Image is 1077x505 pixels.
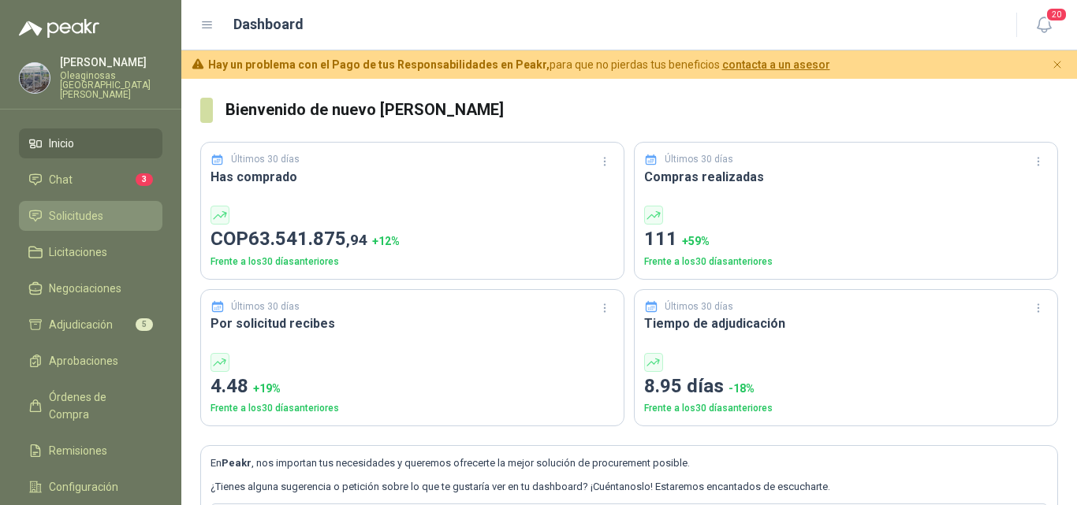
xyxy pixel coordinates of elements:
[644,372,1048,402] p: 8.95 días
[49,171,73,188] span: Chat
[136,173,153,186] span: 3
[211,225,614,254] p: COP
[1030,11,1058,39] button: 20
[211,372,614,402] p: 4.48
[211,254,614,269] p: Frente a los 30 días anteriores
[208,58,550,71] b: Hay un problema con el Pago de tus Responsabilidades en Peakr,
[49,442,107,459] span: Remisiones
[211,479,1048,495] p: ¿Tienes alguna sugerencia o petición sobre lo que te gustaría ver en tu dashboard? ¡Cuéntanoslo! ...
[211,455,1048,471] p: En , nos importan tus necesidades y queremos ofrecerte la mejor solución de procurement posible.
[644,254,1048,269] p: Frente a los 30 días anteriores
[1045,7,1068,22] span: 20
[682,235,710,247] span: + 59 %
[231,299,300,314] p: Últimos 30 días
[60,57,162,68] p: [PERSON_NAME]
[644,314,1048,333] h3: Tiempo de adjudicación
[665,152,733,167] p: Últimos 30 días
[233,13,304,35] h1: Dashboard
[19,382,162,429] a: Órdenes de Compra
[346,231,367,249] span: ,94
[60,71,162,99] p: Oleaginosas [GEOGRAPHIC_DATA][PERSON_NAME]
[19,472,162,502] a: Configuración
[211,167,614,187] h3: Has comprado
[19,436,162,466] a: Remisiones
[49,478,118,496] span: Configuración
[208,56,830,73] span: para que no pierdas tus beneficios
[19,201,162,231] a: Solicitudes
[665,299,733,314] p: Últimos 30 días
[253,382,281,395] span: + 19 %
[20,63,50,93] img: Company Logo
[49,243,107,261] span: Licitaciones
[136,318,153,331] span: 5
[49,207,103,225] span: Solicitudes
[248,228,367,250] span: 63.541.875
[19,237,162,267] a: Licitaciones
[222,457,252,469] b: Peakr
[19,346,162,376] a: Aprobaciones
[729,382,755,395] span: -18 %
[644,225,1048,254] p: 111
[372,235,400,247] span: + 12 %
[49,280,121,297] span: Negociaciones
[49,388,147,423] span: Órdenes de Compra
[49,135,74,152] span: Inicio
[49,316,113,333] span: Adjudicación
[19,128,162,158] a: Inicio
[211,401,614,416] p: Frente a los 30 días anteriores
[19,19,99,38] img: Logo peakr
[225,98,1058,122] h3: Bienvenido de nuevo [PERSON_NAME]
[722,58,830,71] a: contacta a un asesor
[1048,55,1068,75] button: Cerrar
[211,314,614,333] h3: Por solicitud recibes
[644,401,1048,416] p: Frente a los 30 días anteriores
[231,152,300,167] p: Últimos 30 días
[49,352,118,369] span: Aprobaciones
[19,310,162,340] a: Adjudicación5
[644,167,1048,187] h3: Compras realizadas
[19,273,162,303] a: Negociaciones
[19,165,162,195] a: Chat3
